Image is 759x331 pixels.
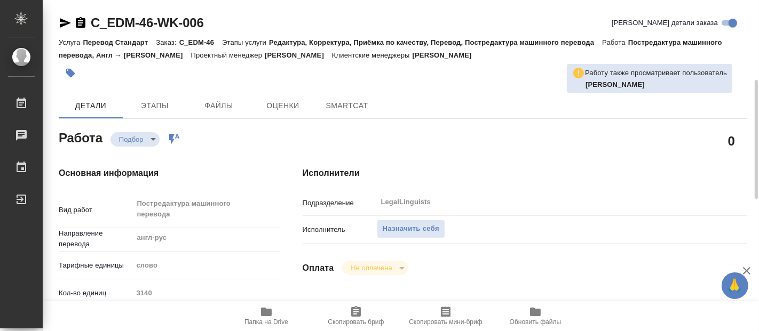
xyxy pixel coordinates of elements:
[257,99,309,112] span: Оценки
[303,301,747,313] h4: Дополнительно
[602,38,628,46] p: Работа
[191,51,265,59] p: Проектный менеджер
[585,68,727,78] p: Работу также просматривает пользователь
[265,51,332,59] p: [PERSON_NAME]
[59,167,260,180] h4: Основная информация
[303,262,334,275] h4: Оплата
[328,318,384,326] span: Скопировать бриф
[179,38,222,46] p: C_EDM-46
[383,223,439,235] span: Назначить себя
[401,301,491,331] button: Скопировать мини-бриф
[65,99,116,112] span: Детали
[311,301,401,331] button: Скопировать бриф
[156,38,179,46] p: Заказ:
[510,318,562,326] span: Обновить файлы
[612,18,718,28] span: [PERSON_NAME] детали заказа
[303,167,747,180] h4: Исполнители
[722,272,748,299] button: 🙏
[222,301,311,331] button: Папка на Drive
[728,132,735,150] h2: 0
[59,228,132,249] p: Направление перевода
[377,220,445,238] button: Назначить себя
[129,99,180,112] span: Этапы
[59,38,83,46] p: Услуга
[59,205,132,215] p: Вид работ
[59,127,102,147] h2: Работа
[726,275,744,297] span: 🙏
[59,61,82,85] button: Добавить тэг
[413,51,480,59] p: [PERSON_NAME]
[116,135,147,144] button: Подбор
[303,198,377,208] p: Подразделение
[59,17,72,29] button: Скопировать ссылку для ЯМессенджера
[83,38,156,46] p: Перевод Стандарт
[342,261,408,275] div: Подбор
[321,99,373,112] span: SmartCat
[74,17,87,29] button: Скопировать ссылку
[132,256,280,275] div: слово
[347,263,395,272] button: Не оплачена
[332,51,413,59] p: Клиентские менеджеры
[303,224,377,235] p: Исполнитель
[586,80,645,88] b: [PERSON_NAME]
[110,132,160,147] div: Подбор
[59,260,132,271] p: Тарифные единицы
[409,318,482,326] span: Скопировать мини-бриф
[244,318,288,326] span: Папка на Drive
[132,285,280,301] input: Пустое поле
[586,79,727,90] p: Сидоренко Ольга
[91,15,204,30] a: C_EDM-46-WK-006
[59,288,132,298] p: Кол-во единиц
[269,38,602,46] p: Редактура, Корректура, Приёмка по качеству, Перевод, Постредактура машинного перевода
[193,99,244,112] span: Файлы
[491,301,580,331] button: Обновить файлы
[222,38,269,46] p: Этапы услуги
